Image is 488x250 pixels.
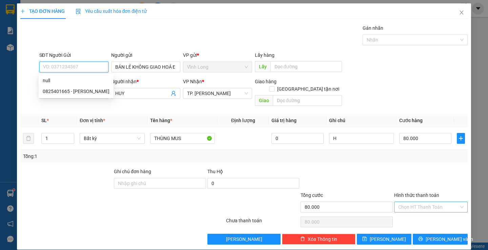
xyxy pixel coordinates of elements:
[329,133,394,144] input: Ghi Chú
[44,30,98,40] div: 0708037896
[114,169,151,174] label: Ghi chú đơn hàng
[413,234,467,245] button: printer[PERSON_NAME] và In
[187,88,248,98] span: TP. Hồ Chí Minh
[370,235,406,243] span: [PERSON_NAME]
[457,133,465,144] button: plus
[271,118,297,123] span: Giá trị hàng
[274,85,342,93] span: [GEOGRAPHIC_DATA] tận nơi
[308,235,337,243] span: Xóa Thông tin
[76,8,147,14] span: Yêu cầu xuất hóa đơn điện tử
[326,114,396,127] th: Ghi chú
[44,6,98,22] div: TP. [PERSON_NAME]
[363,25,383,31] label: Gán nhãn
[6,6,39,22] div: Vĩnh Long
[270,61,342,72] input: Dọc đường
[255,52,274,58] span: Lấy hàng
[255,95,273,106] span: Giao
[44,22,98,30] div: A THỌ
[399,118,423,123] span: Cước hàng
[301,192,323,198] span: Tổng cước
[111,51,180,59] div: Người gửi
[282,234,355,245] button: deleteXóa Thông tin
[207,169,223,174] span: Thu Hộ
[226,235,262,243] span: [PERSON_NAME]
[452,3,471,22] button: Close
[23,153,189,160] div: Tổng: 1
[41,118,47,123] span: SL
[300,236,305,242] span: delete
[394,192,439,198] label: Hình thức thanh toán
[207,234,281,245] button: [PERSON_NAME]
[273,95,342,106] input: Dọc đường
[231,118,255,123] span: Định lượng
[44,6,60,14] span: Nhận:
[80,118,105,123] span: Đơn vị tính
[171,91,176,96] span: user-add
[43,88,109,95] div: 0825401665 - [PERSON_NAME]
[6,6,16,14] span: Gửi:
[150,118,172,123] span: Tên hàng
[150,133,215,144] input: VD: Bàn, Ghế
[457,136,465,141] span: plus
[418,236,423,242] span: printer
[39,86,114,97] div: 0825401665 - ANH QUANG
[23,133,34,144] button: delete
[271,133,324,144] input: 0
[43,77,109,84] div: null
[84,133,140,143] span: Bất kỳ
[362,236,367,242] span: save
[111,78,180,85] div: Người nhận
[357,234,411,245] button: save[PERSON_NAME]
[39,51,108,59] div: SĐT Người Gửi
[255,79,277,84] span: Giao hàng
[255,61,270,72] span: Lấy
[6,22,39,54] div: BÁN LẺ KHÔNG GIAO HOÁ ĐƠN
[20,9,25,14] span: plus
[426,235,473,243] span: [PERSON_NAME] và In
[39,75,114,86] div: null
[183,51,252,59] div: VP gửi
[183,79,202,84] span: VP Nhận
[187,62,248,72] span: Vĩnh Long
[76,9,81,14] img: icon
[225,217,300,229] div: Chưa thanh toán
[114,178,206,189] input: Ghi chú đơn hàng
[20,8,64,14] span: TẠO ĐƠN HÀNG
[459,10,464,15] span: close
